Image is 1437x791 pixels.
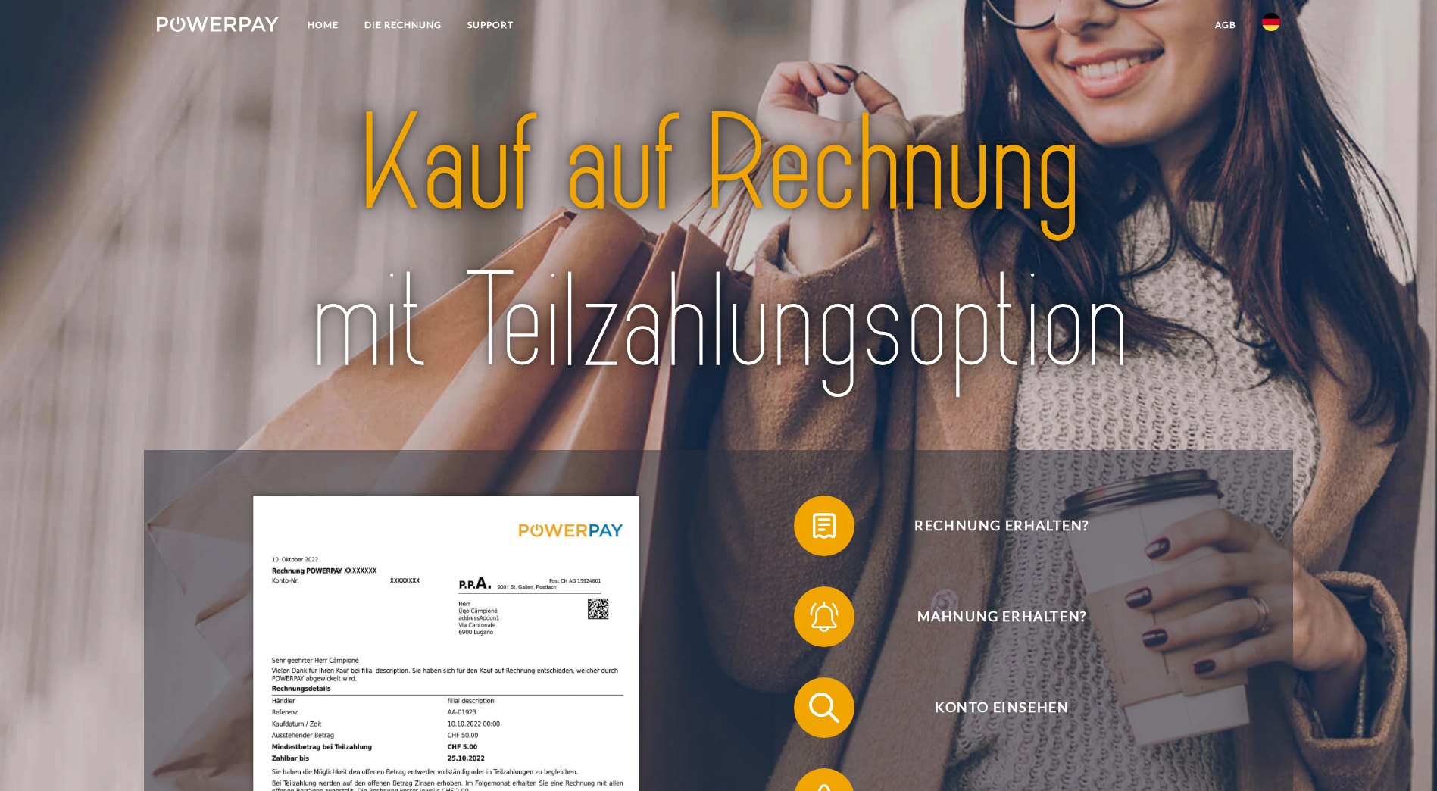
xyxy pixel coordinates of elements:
[794,586,1188,647] button: Mahnung erhalten?
[794,677,1188,738] button: Konto einsehen
[455,11,526,39] a: SUPPORT
[1202,11,1249,39] a: agb
[816,586,1187,647] span: Mahnung erhalten?
[816,496,1187,556] span: Rechnung erhalten?
[351,11,455,39] a: DIE RECHNUNG
[805,689,843,727] img: qb_search.svg
[1262,13,1280,31] img: de
[816,677,1187,738] span: Konto einsehen
[805,507,843,545] img: qb_bill.svg
[794,496,1188,556] button: Rechnung erhalten?
[295,11,351,39] a: Home
[212,79,1225,409] img: title-powerpay_de.svg
[157,17,279,32] img: logo-powerpay-white.svg
[805,598,843,636] img: qb_bell.svg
